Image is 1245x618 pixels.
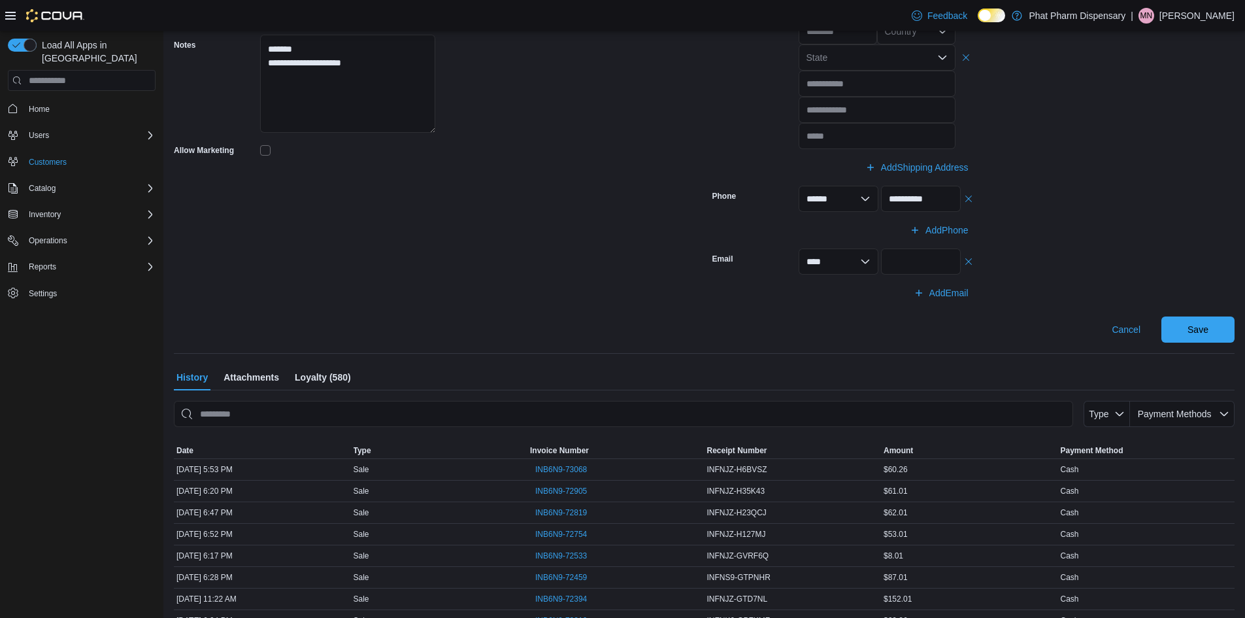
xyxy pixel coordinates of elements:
span: Cash [1061,464,1079,475]
button: Open list of options [937,52,948,63]
span: Settings [29,288,57,299]
button: Operations [24,233,73,249]
button: Settings [3,284,161,303]
nav: Complex example [8,94,156,337]
button: Customers [3,152,161,171]
span: Feedback [927,9,967,22]
button: INB6N9-72905 [530,483,592,499]
button: Catalog [24,180,61,196]
span: Sale [354,486,369,496]
span: [DATE] 5:53 PM [176,464,233,475]
div: $53.01 [881,526,1058,542]
button: Users [24,128,54,143]
span: Attachments [224,364,279,390]
button: INB6N9-73068 [530,462,592,477]
label: Notes [174,40,195,50]
span: Home [24,100,156,116]
span: Cash [1061,572,1079,583]
button: INB6N9-72459 [530,570,592,585]
div: $87.01 [881,570,1058,585]
button: Type [351,443,528,458]
span: Cash [1061,594,1079,604]
span: Receipt Number [707,445,767,456]
button: Operations [3,232,161,250]
button: Amount [881,443,1058,458]
span: Operations [29,235,67,246]
span: Catalog [24,180,156,196]
span: Sale [354,529,369,540]
span: INB6N9-73068 [535,464,587,475]
button: Save [1161,317,1235,343]
div: $152.01 [881,591,1058,607]
span: INFNJZ-H127MJ [707,529,766,540]
span: Cancel [1112,323,1140,336]
span: INB6N9-72819 [535,507,587,518]
button: Payment Methods [1130,401,1235,427]
span: [DATE] 6:20 PM [176,486,233,496]
span: Save [1187,323,1208,336]
p: Phat Pharm Dispensary [1029,8,1125,24]
input: This is a search bar. As you type, the results lower in the page will automatically filter. [174,401,1073,427]
button: Receipt Number [705,443,882,458]
span: INB6N9-72905 [535,486,587,496]
span: Payment Method [1061,445,1123,456]
span: Loyalty (580) [295,364,351,390]
button: AddShipping Address [860,154,974,180]
span: [DATE] 6:17 PM [176,551,233,561]
span: [DATE] 6:52 PM [176,529,233,540]
span: Sale [354,572,369,583]
span: INB6N9-72459 [535,572,587,583]
button: Reports [3,258,161,276]
span: MN [1140,8,1153,24]
button: AddPhone [905,217,973,243]
div: $8.01 [881,548,1058,564]
a: Customers [24,154,72,170]
span: Users [29,130,49,141]
a: Feedback [906,3,972,29]
span: [DATE] 6:47 PM [176,507,233,518]
span: Load All Apps in [GEOGRAPHIC_DATA] [37,39,156,65]
span: Inventory [24,207,156,222]
span: Inventory [29,209,61,220]
button: INB6N9-72394 [530,591,592,607]
button: Invoice Number [527,443,705,458]
div: $62.01 [881,505,1058,521]
span: Sale [354,551,369,561]
a: Settings [24,286,62,301]
p: | [1131,8,1133,24]
img: Cova [26,9,84,22]
button: INB6N9-72533 [530,548,592,564]
button: Payment Method [1058,443,1235,458]
span: Reports [29,262,56,272]
input: Dark Mode [978,9,1005,22]
span: Home [29,104,50,114]
button: Date [174,443,351,458]
span: Cash [1061,486,1079,496]
span: Reports [24,259,156,275]
span: INFNJZ-GTD7NL [707,594,768,604]
button: Users [3,126,161,145]
span: History [176,364,208,390]
span: Settings [24,285,156,301]
span: INFNJZ-H35K43 [707,486,765,496]
span: Cash [1061,551,1079,561]
button: Inventory [3,205,161,224]
span: INFNS9-GTPNHR [707,572,771,583]
span: INB6N9-72754 [535,529,587,540]
label: Allow Marketing [174,145,234,156]
span: Sale [354,464,369,475]
span: Type [354,445,371,456]
span: Add Shipping Address [881,161,969,174]
p: [PERSON_NAME] [1159,8,1235,24]
span: Customers [29,157,67,167]
span: Invoice Number [530,445,589,456]
span: Add Email [929,286,969,300]
button: INB6N9-72819 [530,505,592,521]
span: Customers [24,154,156,170]
button: Cancel [1106,317,1146,343]
span: Operations [24,233,156,249]
span: INB6N9-72533 [535,551,587,561]
span: Amount [884,445,913,456]
a: Home [24,101,55,117]
span: Sale [354,594,369,604]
